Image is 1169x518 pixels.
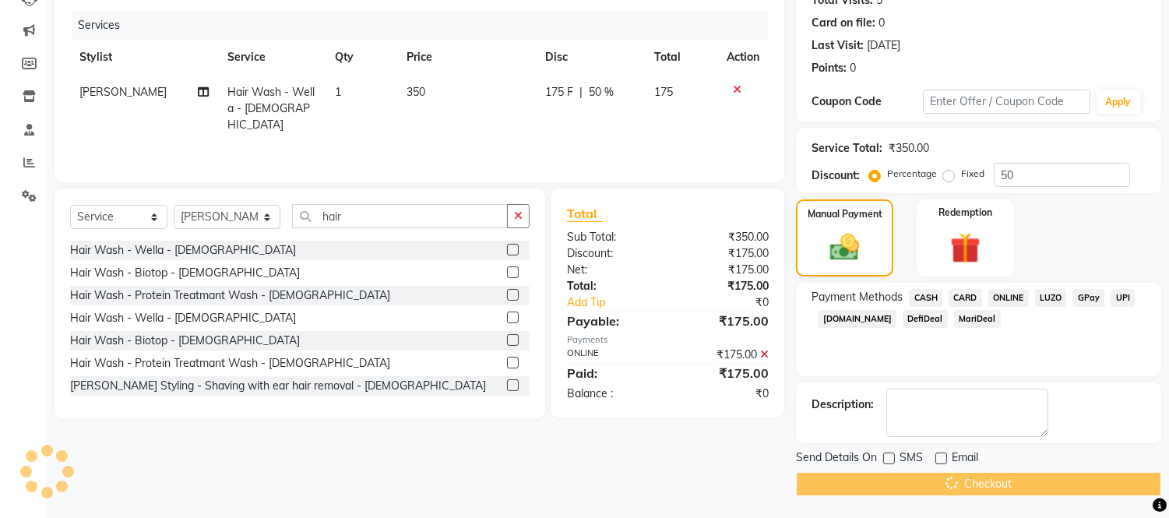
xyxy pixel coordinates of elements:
[227,85,315,132] span: Hair Wash - Wella - [DEMOGRAPHIC_DATA]
[668,245,781,262] div: ₹175.00
[70,40,218,75] th: Stylist
[900,449,923,469] span: SMS
[579,84,583,100] span: |
[850,60,856,76] div: 0
[668,262,781,278] div: ₹175.00
[938,206,992,220] label: Redemption
[717,40,769,75] th: Action
[808,207,882,221] label: Manual Payment
[555,245,668,262] div: Discount:
[812,167,860,184] div: Discount:
[555,386,668,402] div: Balance :
[555,312,668,330] div: Payable:
[292,204,508,228] input: Search or Scan
[812,60,847,76] div: Points:
[961,167,984,181] label: Fixed
[567,206,603,222] span: Total
[218,40,326,75] th: Service
[545,84,573,100] span: 175 F
[812,396,874,413] div: Description:
[654,85,673,99] span: 175
[812,15,875,31] div: Card on file:
[1097,90,1141,114] button: Apply
[952,449,978,469] span: Email
[812,140,882,157] div: Service Total:
[821,231,868,264] img: _cash.svg
[70,333,300,349] div: Hair Wash - Biotop - [DEMOGRAPHIC_DATA]
[668,347,781,363] div: ₹175.00
[867,37,900,54] div: [DATE]
[555,294,687,311] a: Add Tip
[72,11,780,40] div: Services
[668,278,781,294] div: ₹175.00
[796,449,877,469] span: Send Details On
[879,15,885,31] div: 0
[555,347,668,363] div: ONLINE
[812,93,923,110] div: Coupon Code
[567,333,769,347] div: Payments
[812,37,864,54] div: Last Visit:
[941,229,990,267] img: _gift.svg
[555,278,668,294] div: Total:
[79,85,167,99] span: [PERSON_NAME]
[70,310,296,326] div: Hair Wash - Wella - [DEMOGRAPHIC_DATA]
[555,364,668,382] div: Paid:
[903,310,948,328] span: DefiDeal
[1111,289,1135,307] span: UPI
[889,140,929,157] div: ₹350.00
[70,265,300,281] div: Hair Wash - Biotop - [DEMOGRAPHIC_DATA]
[668,386,781,402] div: ₹0
[887,167,937,181] label: Percentage
[326,40,397,75] th: Qty
[70,355,390,372] div: Hair Wash - Protein Treatmant Wash - [DEMOGRAPHIC_DATA]
[1035,289,1067,307] span: LUZO
[645,40,718,75] th: Total
[70,378,486,394] div: [PERSON_NAME] Styling - Shaving with ear hair removal - [DEMOGRAPHIC_DATA]
[555,229,668,245] div: Sub Total:
[335,85,341,99] span: 1
[909,289,942,307] span: CASH
[407,85,425,99] span: 350
[397,40,536,75] th: Price
[555,262,668,278] div: Net:
[668,364,781,382] div: ₹175.00
[668,229,781,245] div: ₹350.00
[589,84,614,100] span: 50 %
[923,90,1090,114] input: Enter Offer / Coupon Code
[954,310,1001,328] span: MariDeal
[818,310,896,328] span: [DOMAIN_NAME]
[812,289,903,305] span: Payment Methods
[988,289,1029,307] span: ONLINE
[70,287,390,304] div: Hair Wash - Protein Treatmant Wash - [DEMOGRAPHIC_DATA]
[687,294,781,311] div: ₹0
[70,242,296,259] div: Hair Wash - Wella - [DEMOGRAPHIC_DATA]
[1072,289,1104,307] span: GPay
[949,289,982,307] span: CARD
[536,40,645,75] th: Disc
[668,312,781,330] div: ₹175.00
